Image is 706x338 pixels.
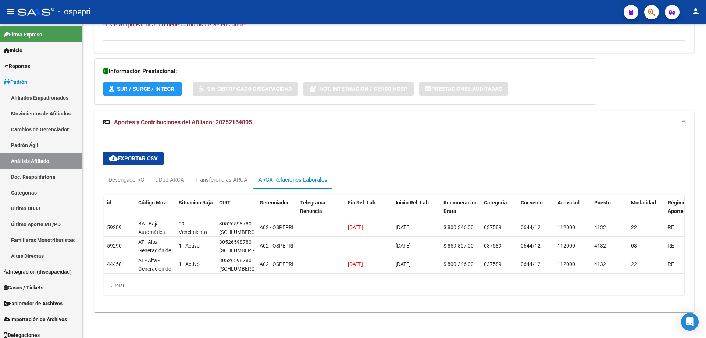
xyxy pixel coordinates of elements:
span: SUR / SURGE / INTEGR. [117,86,176,92]
span: Fin Rel. Lab. [348,200,377,206]
span: 0644/12 [521,261,541,267]
span: Padrón [4,78,27,86]
span: A02 - OSPEPRI [260,243,293,249]
span: Inicio Rel. Lab. [396,200,430,206]
span: Casos / Tickets [4,284,43,292]
button: Exportar CSV [103,152,164,165]
span: 112000 [557,224,575,230]
span: 99 - Vencimiento de contrato a plazo fijo o determ., a tiempo compl. o parcial [179,221,211,277]
span: Gerenciador [260,200,289,206]
datatable-header-cell: Fin Rel. Lab. [345,195,393,227]
datatable-header-cell: Inicio Rel. Lab. [393,195,441,227]
datatable-header-cell: Renumeracion Bruta [441,195,481,227]
h4: --Este Grupo Familiar no tiene cambios de Gerenciador-- [103,21,685,29]
span: Modalidad [631,200,656,206]
datatable-header-cell: Código Mov. [135,195,176,227]
span: 0644/12 [521,224,541,230]
div: DDJJ ARCA [155,176,184,184]
span: Prestaciones Auditadas [431,86,502,92]
span: Régimen Aportes [668,200,689,214]
div: Aportes y Contribuciones del Afiliado: 20252164805 [94,134,694,312]
span: Categoria [484,200,507,206]
span: CUIT [219,200,231,206]
span: [DATE] [396,243,411,249]
div: Open Intercom Messenger [681,313,699,331]
span: 037589 [484,243,502,249]
span: 0644/12 [521,243,541,249]
span: (SCHLUMBERGER ARGENTINA S. A.) [219,229,261,252]
div: 30526598780 [219,238,252,246]
span: Sin Certificado Discapacidad [207,86,292,92]
span: id [107,200,111,206]
span: Telegrama Renuncia [300,200,325,214]
span: 59289 [107,224,122,230]
span: 4132 [594,243,606,249]
span: 22 [631,224,637,230]
span: 44458 [107,261,122,267]
span: A02 - OSPEPRI [260,224,293,230]
span: $ 800.346,00 [443,261,474,267]
span: Puesto [594,200,611,206]
span: AT - Alta - Generación de clave [138,257,171,280]
datatable-header-cell: Gerenciador [257,195,297,227]
span: 08 [631,243,637,249]
span: Aportes y Contribuciones del Afiliado: 20252164805 [114,119,252,126]
button: Sin Certificado Discapacidad [193,82,298,96]
datatable-header-cell: Telegrama Renuncia [297,195,345,227]
span: Exportar CSV [109,155,158,162]
span: Importación de Archivos [4,315,67,323]
span: (SCHLUMBERGER ARGENTINA S. A.) [219,266,261,289]
datatable-header-cell: Puesto [591,195,628,227]
span: Integración (discapacidad) [4,268,72,276]
span: Firma Express [4,31,42,39]
span: [DATE] [396,224,411,230]
span: 1 - Activo [179,261,200,267]
h3: Información Prestacional: [103,66,587,77]
span: Actividad [557,200,580,206]
span: - ospepri [58,4,90,20]
span: Inicio [4,46,22,54]
span: Convenio [521,200,543,206]
datatable-header-cell: Actividad [555,195,591,227]
span: 037589 [484,261,502,267]
span: 037589 [484,224,502,230]
button: Not. Internacion / Censo Hosp. [303,82,414,96]
span: AT - Alta - Generación de clave [138,239,171,262]
span: 112000 [557,261,575,267]
datatable-header-cell: Categoria [481,195,518,227]
span: $ 859.807,00 [443,243,474,249]
span: RE [668,261,674,267]
mat-icon: cloud_download [109,154,118,163]
span: 59290 [107,243,122,249]
button: Prestaciones Auditadas [419,82,508,96]
div: 30526598780 [219,256,252,265]
datatable-header-cell: Modalidad [628,195,665,227]
span: RE [668,243,674,249]
div: Transferencias ARCA [195,176,247,184]
div: ARCA Relaciones Laborales [258,176,327,184]
span: 22 [631,261,637,267]
span: A02 - OSPEPRI [260,261,293,267]
span: Código Mov. [138,200,167,206]
span: (SCHLUMBERGER ARGENTINA S. A.) [219,248,261,270]
mat-icon: person [691,7,700,16]
span: [DATE] [348,261,363,267]
datatable-header-cell: Régimen Aportes [665,195,702,227]
span: RE [668,224,674,230]
div: 3 total [104,276,684,295]
mat-expansion-panel-header: Aportes y Contribuciones del Afiliado: 20252164805 [94,111,694,134]
span: [DATE] [348,224,363,230]
span: BA - Baja Automática - Anulación [138,221,168,243]
datatable-header-cell: Convenio [518,195,555,227]
mat-icon: menu [6,7,15,16]
datatable-header-cell: id [104,195,135,227]
div: Devengado RG [108,176,144,184]
datatable-header-cell: CUIT [216,195,257,227]
span: 112000 [557,243,575,249]
span: Situacion Baja [179,200,213,206]
div: 30526598780 [219,220,252,228]
span: 4132 [594,261,606,267]
span: $ 800.346,00 [443,224,474,230]
span: Renumeracion Bruta [443,200,478,214]
datatable-header-cell: Situacion Baja [176,195,216,227]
